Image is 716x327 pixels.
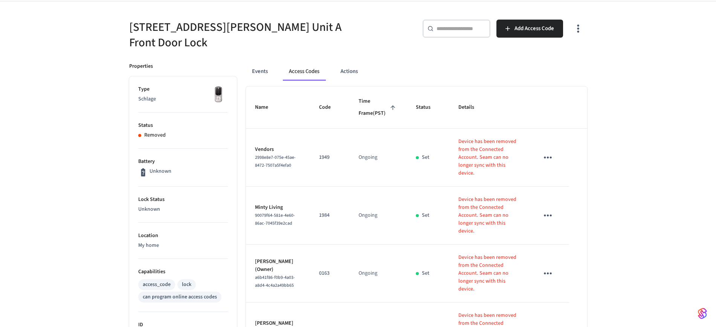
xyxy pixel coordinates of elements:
p: My home [138,242,228,249]
p: Vendors [255,146,301,154]
span: 2998e8e7-075e-45ae-8472-7507a5f4efa0 [255,154,296,169]
span: Name [255,102,278,113]
p: Unknown [150,167,171,175]
button: Add Access Code [496,20,563,38]
p: Capabilities [138,268,228,276]
button: Events [246,62,274,81]
span: Time Frame(PST) [359,96,398,119]
p: Set [422,211,429,219]
span: Details [458,102,484,113]
p: Device has been removed from the Connected Account. Seam can no longer sync with this device. [458,196,521,235]
button: Actions [334,62,364,81]
p: 1984 [319,211,340,219]
p: Status [138,122,228,129]
p: Battery [138,158,228,166]
td: Ongoing [350,129,407,187]
div: access_code [143,281,171,289]
p: Set [422,269,429,277]
p: Unknown [138,205,228,213]
div: lock [182,281,191,289]
p: Type [138,85,228,93]
td: Ongoing [350,187,407,245]
p: Lock Status [138,196,228,204]
button: Access Codes [283,62,325,81]
img: SeamLogoGradient.69752ec5.svg [698,307,707,319]
span: Code [319,102,340,113]
span: a6b41f86-f0b9-4a03-a8d4-4c4a2a49bb65 [255,274,295,289]
p: Minty Living [255,204,301,211]
span: Add Access Code [514,24,554,33]
div: ant example [246,62,587,81]
span: 90079f64-581e-4e60-86ac-7045f39e2cad [255,212,295,227]
p: [PERSON_NAME] (Owner) [255,258,301,274]
span: Status [416,102,440,113]
p: 1949 [319,154,340,161]
p: Schlage [138,95,228,103]
td: Ongoing [350,245,407,303]
p: Properties [129,62,153,70]
p: Location [138,232,228,240]
p: Device has been removed from the Connected Account. Seam can no longer sync with this device. [458,138,521,177]
div: can program online access codes [143,293,217,301]
p: Set [422,154,429,161]
h5: [STREET_ADDRESS][PERSON_NAME] Unit A Front Door Lock [129,20,354,50]
p: 0163 [319,269,340,277]
img: Yale Assure Touchscreen Wifi Smart Lock, Satin Nickel, Front [209,85,228,104]
p: Removed [144,131,166,139]
p: Device has been removed from the Connected Account. Seam can no longer sync with this device. [458,254,521,293]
